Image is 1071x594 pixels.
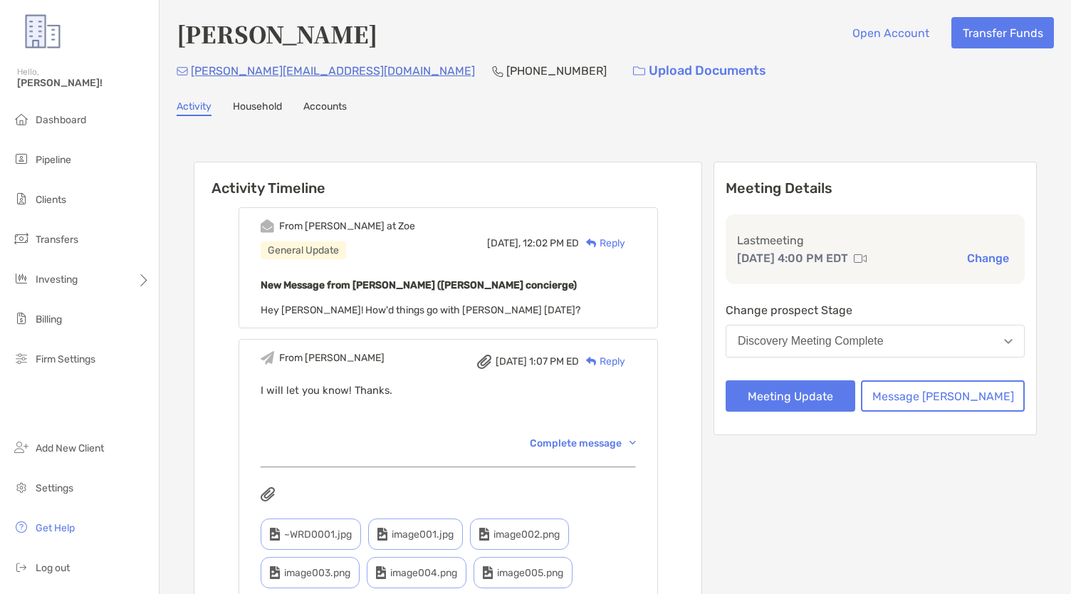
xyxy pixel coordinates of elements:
[737,231,1013,249] p: Last meeting
[279,352,385,364] div: From [PERSON_NAME]
[579,236,625,251] div: Reply
[36,154,71,166] span: Pipeline
[1004,339,1013,344] img: Open dropdown arrow
[497,567,563,579] span: image005.png
[284,567,350,579] span: image003.png
[738,335,884,348] div: Discovery Meeting Complete
[586,357,597,366] img: Reply icon
[177,100,211,116] a: Activity
[303,100,347,116] a: Accounts
[506,62,607,80] p: [PHONE_NUMBER]
[284,528,352,541] span: ~WRD0001.jpg
[261,351,274,365] img: Event icon
[261,384,392,397] span: I will let you know! Thanks.
[261,219,274,233] img: Event icon
[951,17,1054,48] button: Transfer Funds
[177,17,377,50] h4: [PERSON_NAME]
[963,251,1013,266] button: Change
[270,566,280,579] img: type
[36,353,95,365] span: Firm Settings
[487,237,521,249] span: [DATE],
[13,110,30,127] img: dashboard icon
[477,355,491,369] img: attachment
[392,528,454,541] span: image001.jpg
[261,241,346,259] div: General Update
[579,354,625,369] div: Reply
[493,528,560,541] span: image002.png
[483,566,493,579] img: type
[36,114,86,126] span: Dashboard
[13,270,30,287] img: investing icon
[376,566,386,579] img: type
[36,482,73,494] span: Settings
[479,528,489,541] img: type
[177,67,188,75] img: Email Icon
[261,487,275,501] img: attachments
[13,190,30,207] img: clients icon
[36,234,78,246] span: Transfers
[726,325,1025,358] button: Discovery Meeting Complete
[633,66,645,76] img: button icon
[529,355,579,368] span: 1:07 PM ED
[726,179,1025,197] p: Meeting Details
[36,273,78,286] span: Investing
[726,301,1025,319] p: Change prospect Stage
[390,567,457,579] span: image004.png
[496,355,527,368] span: [DATE]
[17,77,150,89] span: [PERSON_NAME]!
[261,279,577,291] b: New Message from [PERSON_NAME] ([PERSON_NAME] concierge)
[36,442,104,454] span: Add New Client
[17,6,68,57] img: Zoe Logo
[233,100,282,116] a: Household
[854,253,867,264] img: communication type
[36,313,62,325] span: Billing
[530,437,636,449] div: Complete message
[36,562,70,574] span: Log out
[861,380,1025,412] button: Message [PERSON_NAME]
[13,310,30,327] img: billing icon
[36,194,66,206] span: Clients
[523,237,579,249] span: 12:02 PM ED
[841,17,940,48] button: Open Account
[624,56,775,86] a: Upload Documents
[194,162,701,197] h6: Activity Timeline
[191,62,475,80] p: [PERSON_NAME][EMAIL_ADDRESS][DOMAIN_NAME]
[270,528,280,541] img: type
[13,519,30,536] img: get-help icon
[13,350,30,367] img: firm-settings icon
[737,249,848,267] p: [DATE] 4:00 PM EDT
[261,304,580,316] span: Hey [PERSON_NAME]! How'd things go with [PERSON_NAME] [DATE]?
[726,380,855,412] button: Meeting Update
[586,239,597,248] img: Reply icon
[13,230,30,247] img: transfers icon
[36,522,75,534] span: Get Help
[279,220,415,232] div: From [PERSON_NAME] at Zoe
[377,528,387,541] img: type
[492,66,503,77] img: Phone Icon
[13,479,30,496] img: settings icon
[13,558,30,575] img: logout icon
[629,441,636,445] img: Chevron icon
[13,439,30,456] img: add_new_client icon
[13,150,30,167] img: pipeline icon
